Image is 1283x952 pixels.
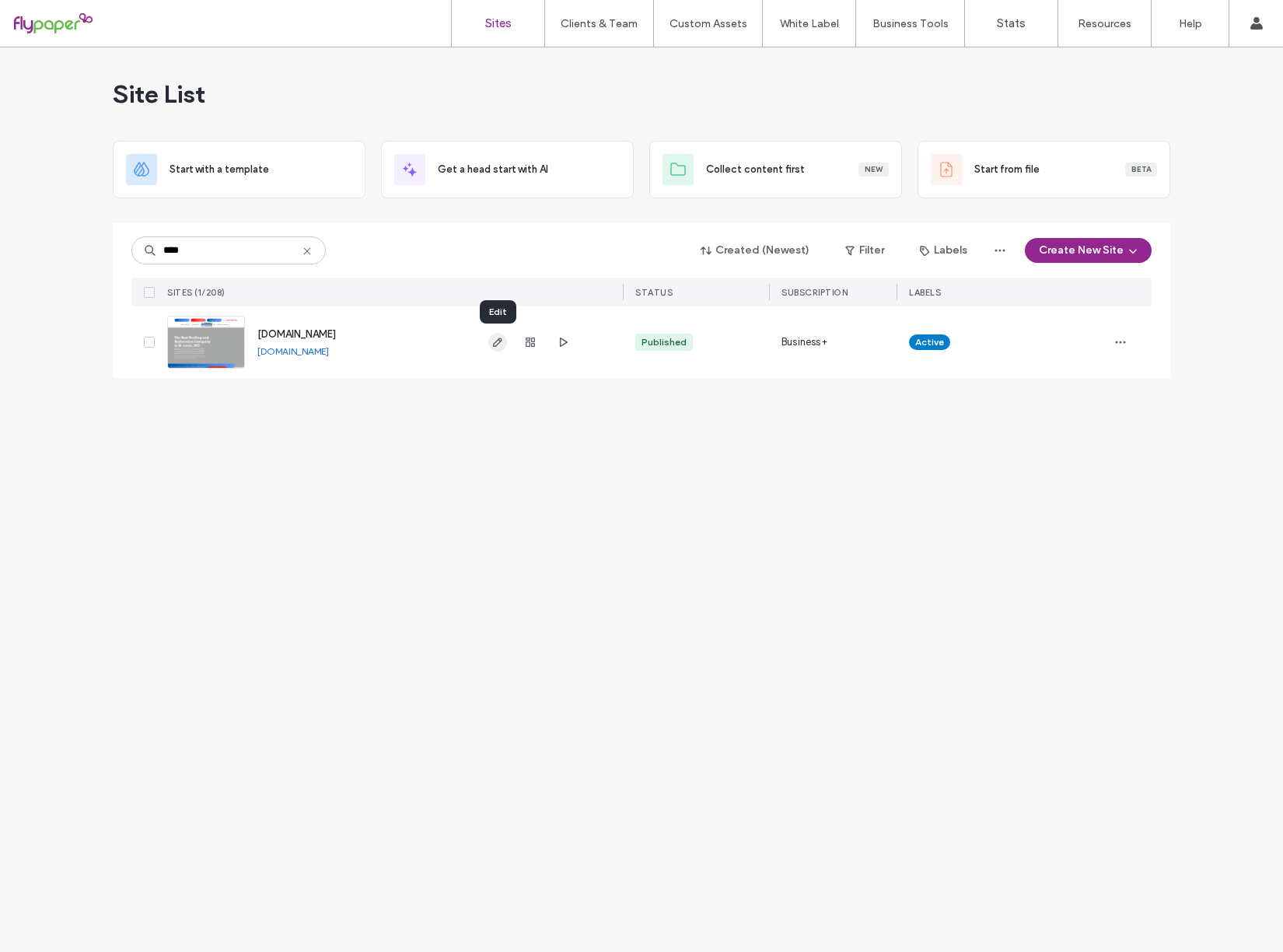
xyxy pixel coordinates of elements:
div: New [858,163,889,177]
span: STATUS [635,287,673,298]
label: Sites [485,16,512,30]
span: SITES (1/208) [167,287,225,298]
span: Site List [113,79,205,110]
div: Edit [480,300,516,324]
span: Start with a template [170,162,269,177]
label: White Label [780,17,839,30]
label: Business Tools [872,17,949,30]
label: Stats [997,16,1026,30]
span: Active [915,335,944,349]
div: Start with a template [113,141,365,198]
span: Collect content first [706,162,805,177]
div: Published [641,335,687,349]
button: Filter [830,238,900,263]
button: Labels [906,238,981,263]
div: Collect content firstNew [649,141,902,198]
button: Create New Site [1025,238,1152,263]
div: Get a head start with AI [381,141,634,198]
span: Business+ [781,334,827,350]
span: Start from file [974,162,1040,177]
span: Help [36,11,68,25]
label: Clients & Team [561,17,638,30]
a: [DOMAIN_NAME] [257,328,336,340]
label: Custom Assets [669,17,747,30]
span: LABELS [909,287,941,298]
div: Beta [1125,163,1157,177]
div: Start from fileBeta [918,141,1170,198]
label: Help [1179,17,1202,30]
label: Resources [1078,17,1131,30]
a: [DOMAIN_NAME] [257,345,329,357]
span: Get a head start with AI [438,162,548,177]
span: SUBSCRIPTION [781,287,848,298]
button: Created (Newest) [687,238,823,263]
